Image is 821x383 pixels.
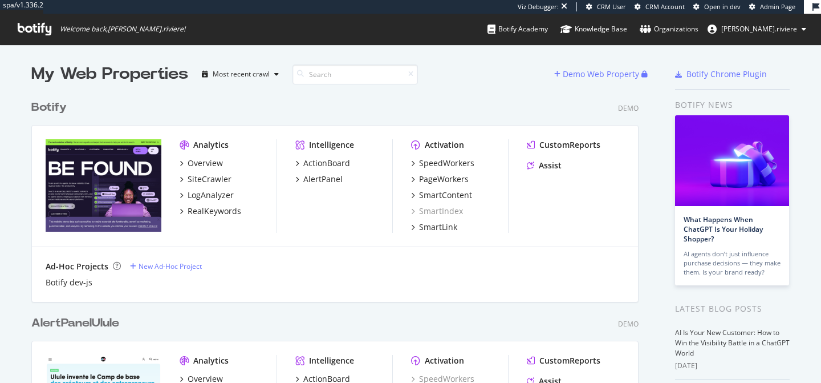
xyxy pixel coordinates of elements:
[618,319,639,329] div: Demo
[303,158,350,169] div: ActionBoard
[618,103,639,113] div: Demo
[560,14,627,45] a: Knowledge Base
[419,174,469,185] div: PageWorkers
[180,205,241,217] a: RealKeywords
[640,23,698,35] div: Organizations
[760,2,795,11] span: Admin Page
[31,315,124,332] a: AlertPanelUlule
[188,190,234,201] div: LogAnalyzer
[188,158,223,169] div: Overview
[675,99,790,111] div: Botify news
[411,158,474,169] a: SpeedWorkers
[419,221,457,233] div: SmartLink
[684,215,763,244] a: What Happens When ChatGPT Is Your Holiday Shopper?
[46,261,108,272] div: Ad-Hoc Projects
[560,23,627,35] div: Knowledge Base
[130,261,202,271] a: New Ad-Hoc Project
[193,355,229,366] div: Analytics
[31,315,119,332] div: AlertPanelUlule
[686,68,767,80] div: Botify Chrome Plugin
[527,139,600,151] a: CustomReports
[698,20,815,38] button: [PERSON_NAME].riviere
[411,174,469,185] a: PageWorkers
[684,249,781,277] div: AI agents don’t just influence purchase decisions — they make them. Is your brand ready?
[180,190,234,201] a: LogAnalyzer
[527,160,562,171] a: Assist
[554,65,641,83] button: Demo Web Property
[675,115,789,206] img: What Happens When ChatGPT Is Your Holiday Shopper?
[180,174,231,185] a: SiteCrawler
[213,71,270,78] div: Most recent crawl
[295,158,350,169] a: ActionBoard
[303,174,343,185] div: AlertPanel
[425,139,464,151] div: Activation
[487,14,548,45] a: Botify Academy
[292,64,418,84] input: Search
[597,2,626,11] span: CRM User
[309,355,354,366] div: Intelligence
[563,68,639,80] div: Demo Web Property
[31,63,188,86] div: My Web Properties
[411,221,457,233] a: SmartLink
[704,2,741,11] span: Open in dev
[295,174,343,185] a: AlertPanel
[487,23,548,35] div: Botify Academy
[139,261,202,271] div: New Ad-Hoc Project
[411,190,472,201] a: SmartContent
[721,24,797,34] span: emmanuel.riviere
[539,160,562,171] div: Assist
[675,303,790,315] div: Latest Blog Posts
[527,355,600,366] a: CustomReports
[197,65,283,83] button: Most recent crawl
[518,2,559,11] div: Viz Debugger:
[635,2,685,11] a: CRM Account
[31,99,71,116] a: Botify
[46,139,161,232] img: Botify
[309,139,354,151] div: Intelligence
[586,2,626,11] a: CRM User
[640,14,698,45] a: Organizations
[749,2,795,11] a: Admin Page
[554,69,641,79] a: Demo Web Property
[180,158,223,169] a: Overview
[539,139,600,151] div: CustomReports
[675,361,790,371] div: [DATE]
[193,139,229,151] div: Analytics
[693,2,741,11] a: Open in dev
[645,2,685,11] span: CRM Account
[419,158,474,169] div: SpeedWorkers
[31,99,67,116] div: Botify
[46,277,92,288] a: Botify dev-js
[60,25,185,34] span: Welcome back, [PERSON_NAME].riviere !
[411,205,463,217] a: SmartIndex
[675,68,767,80] a: Botify Chrome Plugin
[419,190,472,201] div: SmartContent
[188,174,231,185] div: SiteCrawler
[188,205,241,217] div: RealKeywords
[675,328,790,358] a: AI Is Your New Customer: How to Win the Visibility Battle in a ChatGPT World
[425,355,464,366] div: Activation
[539,355,600,366] div: CustomReports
